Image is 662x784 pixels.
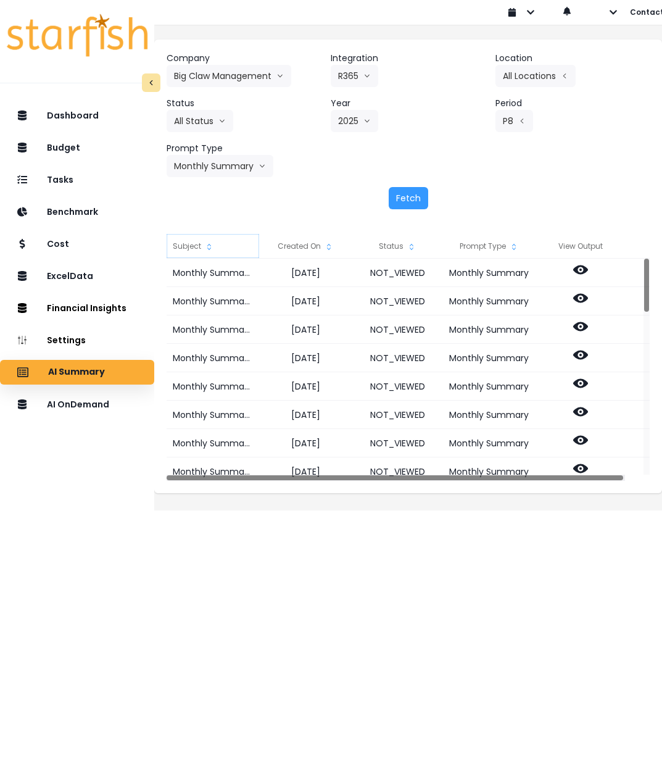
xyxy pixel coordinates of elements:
svg: arrow left line [518,115,526,127]
div: Status [352,234,444,259]
p: AI OnDemand [47,399,109,410]
div: NOT_VIEWED [352,457,444,486]
div: [DATE] [259,344,352,372]
button: P8arrow left line [495,110,533,132]
div: Monthly Summary [444,315,536,344]
div: Subject [167,234,259,259]
div: Monthly Summary [444,344,536,372]
div: Monthly Summary [444,259,536,287]
div: View Output [535,234,627,259]
div: Monthly Summary [444,401,536,429]
div: [DATE] [259,287,352,315]
header: Integration [331,52,485,65]
button: R365arrow down line [331,65,378,87]
div: Created On [259,234,352,259]
div: Monthly Summary for 501 - Gulf Tide Trading(R365) for P8 2025 [167,401,259,429]
header: Period [495,97,650,110]
button: Monthly Summaryarrow down line [167,155,273,177]
button: All Statusarrow down line [167,110,233,132]
div: NOT_VIEWED [352,315,444,344]
svg: arrow down line [363,70,371,82]
header: Prompt Type [167,142,321,155]
p: Budget [47,143,80,153]
div: Monthly Summary [444,372,536,401]
div: Monthly Summary [444,287,536,315]
svg: arrow down line [259,160,266,172]
button: Fetch [389,187,428,209]
svg: arrow down line [276,70,284,82]
svg: arrow left line [561,70,568,82]
header: Company [167,52,321,65]
div: NOT_VIEWED [352,372,444,401]
button: Big Claw Managementarrow down line [167,65,291,87]
svg: sort [407,242,416,252]
div: NOT_VIEWED [352,344,444,372]
button: 2025arrow down line [331,110,378,132]
div: NOT_VIEWED [352,429,444,457]
div: Monthly Summary for 400 - Crabby Bills [GEOGRAPHIC_DATA](R365) for P8 2025 [167,344,259,372]
div: Monthly Summary [444,457,536,486]
header: Status [167,97,321,110]
p: Benchmark [47,207,98,217]
svg: arrow down line [363,115,371,127]
svg: sort [509,242,519,252]
div: NOT_VIEWED [352,287,444,315]
div: NOT_VIEWED [352,259,444,287]
div: Monthly Summary for 200 - Jakes Coastal Cantina(R365) for P8 2025 [167,287,259,315]
svg: sort [204,242,214,252]
header: Location [495,52,650,65]
div: [DATE] [259,457,352,486]
div: Monthly Summary for 300 - Seabreeze Island Grill(R365) for P8 2025 [167,315,259,344]
svg: sort [324,242,334,252]
div: [DATE] [259,401,352,429]
div: Monthly Summary for 502 - Monstah Lobstah [GEOGRAPHIC_DATA](R365) for P8 2025 [167,429,259,457]
div: [DATE] [259,429,352,457]
p: AI Summary [48,367,105,378]
header: Year [331,97,485,110]
div: Prompt Type [444,234,536,259]
div: Monthly Summary for 503 - Big Claw Catering - Savor The Moment(R365) for P8 2025 [167,457,259,486]
div: Monthly Summary [444,429,536,457]
p: ExcelData [47,271,93,281]
div: [DATE] [259,315,352,344]
button: All Locationsarrow left line [495,65,576,87]
p: Dashboard [47,111,99,121]
svg: arrow down line [218,115,226,127]
p: Cost [47,239,69,249]
div: [DATE] [259,259,352,287]
div: Monthly Summary for 500 - Guilty Sea Indian Rock LLC(R365) for P8 2025 [167,372,259,401]
p: Tasks [47,175,73,185]
div: Monthly Summary for 100 - Crabby Bills [GEOGRAPHIC_DATA](R365) for P8 2025 [167,259,259,287]
div: [DATE] [259,372,352,401]
div: NOT_VIEWED [352,401,444,429]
